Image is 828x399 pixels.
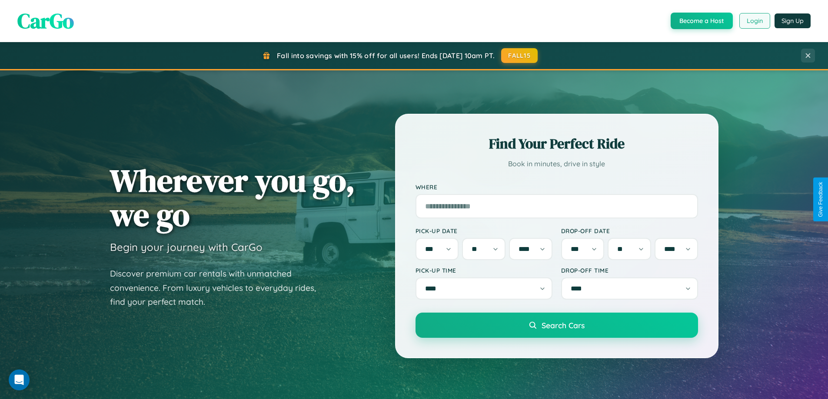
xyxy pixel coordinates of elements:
label: Drop-off Date [561,227,698,234]
button: Search Cars [416,313,698,338]
h3: Begin your journey with CarGo [110,241,263,254]
div: Give Feedback [818,182,824,217]
h1: Wherever you go, we go [110,163,355,232]
span: CarGo [17,7,74,35]
button: FALL15 [501,48,538,63]
span: Search Cars [542,320,585,330]
button: Become a Host [671,13,733,29]
label: Drop-off Time [561,267,698,274]
p: Discover premium car rentals with unmatched convenience. From luxury vehicles to everyday rides, ... [110,267,327,309]
label: Pick-up Date [416,227,552,234]
label: Pick-up Time [416,267,552,274]
button: Sign Up [775,13,811,28]
button: Login [739,13,770,29]
label: Where [416,183,698,191]
div: Open Intercom Messenger [9,369,30,390]
h2: Find Your Perfect Ride [416,134,698,153]
span: Fall into savings with 15% off for all users! Ends [DATE] 10am PT. [277,51,495,60]
p: Book in minutes, drive in style [416,158,698,170]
